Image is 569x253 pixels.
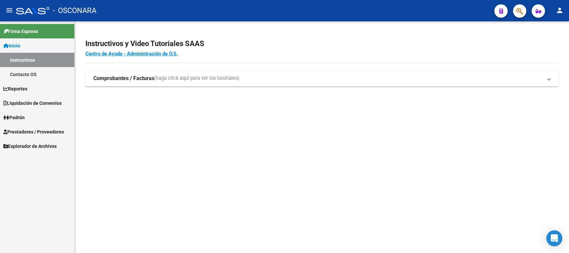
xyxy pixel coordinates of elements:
a: Centro de Ayuda - Administración de O.S. [85,51,178,57]
strong: Comprobantes / Facturas [93,75,154,82]
span: Padrón [3,114,25,121]
span: Explorador de Archivos [3,143,57,150]
mat-icon: menu [5,6,13,14]
span: Liquidación de Convenios [3,99,62,107]
h2: Instructivos y Video Tutoriales SAAS [85,37,558,50]
span: Inicio [3,42,20,49]
span: Firma Express [3,28,38,35]
span: Prestadores / Proveedores [3,128,64,136]
mat-expansion-panel-header: Comprobantes / Facturas(haga click aquí para ver los tutoriales) [85,70,558,86]
span: - OSCONARA [53,3,96,18]
span: (haga click aquí para ver los tutoriales) [154,75,239,82]
div: Open Intercom Messenger [546,230,562,246]
span: Reportes [3,85,27,92]
mat-icon: person [556,6,564,14]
